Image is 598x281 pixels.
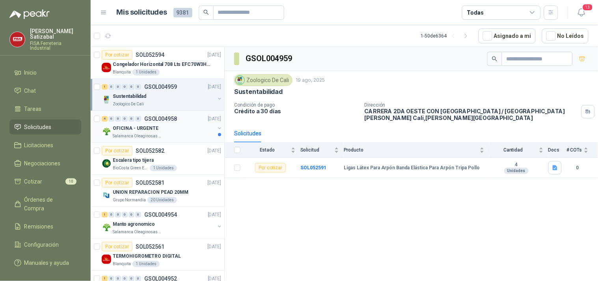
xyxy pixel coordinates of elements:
a: Órdenes de Compra [9,192,81,216]
img: Company Logo [102,255,111,264]
p: SOL052594 [136,52,164,58]
img: Company Logo [10,32,25,47]
button: No Leídos [542,28,589,43]
p: FISA Ferreteria Industrial [30,41,81,51]
th: Docs [548,142,566,158]
a: Configuración [9,237,81,252]
img: Company Logo [102,63,111,72]
img: Company Logo [102,127,111,136]
img: Logo peakr [9,9,50,19]
span: Solicitudes [24,123,52,131]
p: [DATE] [208,51,221,59]
p: OFICINA - URGENTE [113,125,158,132]
span: Tareas [24,105,42,113]
p: Escalera tipo tijera [113,157,154,164]
div: 0 [122,212,128,217]
a: Negociaciones [9,156,81,171]
p: BioCosta Green Energy S.A.S [113,165,148,171]
div: Por cotizar [102,50,132,60]
a: Remisiones [9,219,81,234]
div: 0 [135,84,141,90]
a: 4 0 0 0 0 0 GSOL004958[DATE] Company LogoOFICINA - URGENTESalamanca Oleaginosas SAS [102,114,223,139]
div: 20 Unidades [147,197,177,203]
span: Chat [24,86,36,95]
span: # COTs [566,147,582,153]
div: 0 [115,212,121,217]
h1: Mis solicitudes [117,7,167,18]
div: 4 [102,116,108,122]
a: Cotizar10 [9,174,81,189]
div: 0 [115,84,121,90]
h3: GSOL004959 [246,52,293,65]
p: Blanquita [113,69,131,75]
img: Company Logo [236,76,244,84]
img: Company Logo [102,223,111,232]
p: Blanquita [113,261,131,267]
th: Producto [344,142,489,158]
a: Por cotizarSOL052582[DATE] Company LogoEscalera tipo tijeraBioCosta Green Energy S.A.S1 Unidades [91,143,224,175]
a: Por cotizarSOL052561[DATE] Company LogoTERMOHIGROMETRO DIGITALBlanquita1 Unidades [91,239,224,271]
p: Sustentabilidad [113,93,146,100]
div: 0 [108,116,114,122]
div: Todas [467,8,484,17]
th: # COTs [566,142,598,158]
p: Crédito a 30 días [234,108,358,114]
th: Cantidad [489,142,548,158]
p: GSOL004954 [144,212,177,217]
button: 13 [574,6,589,20]
div: 1 - 50 de 6364 [421,30,472,42]
a: Por cotizarSOL052594[DATE] Company LogoCongelador Horizontal 708 Lts EFC70W3HTW Blanco Modelo EFC... [91,47,224,79]
img: Company Logo [102,95,111,104]
div: 0 [108,84,114,90]
p: Dirección [365,102,578,108]
p: Sustentabilidad [234,88,283,96]
div: 0 [129,212,134,217]
span: Cotizar [24,177,43,186]
div: 0 [129,116,134,122]
span: Inicio [24,68,37,77]
a: 1 0 0 0 0 0 GSOL004954[DATE] Company LogoManto agronomicoSalamanca Oleaginosas SAS [102,210,223,235]
th: Solicitud [300,142,344,158]
img: Company Logo [102,159,111,168]
div: 0 [129,84,134,90]
div: 0 [122,116,128,122]
p: Congelador Horizontal 708 Lts EFC70W3HTW Blanco Modelo EFC70W3HTW Código 501967 [113,61,211,68]
span: 13 [582,4,593,11]
div: Zoologico De Cali [234,74,292,86]
p: 19 ago, 2025 [296,77,325,84]
p: GSOL004958 [144,116,177,122]
div: Solicitudes [234,129,261,138]
p: Zoologico De Cali [113,101,144,107]
span: Negociaciones [24,159,61,168]
div: Por cotizar [102,242,132,251]
div: 0 [135,116,141,122]
span: Estado [245,147,289,153]
div: 1 [102,212,108,217]
p: [DATE] [208,179,221,187]
p: CARRERA 2DA OESTE CON [GEOGRAPHIC_DATA] / [GEOGRAPHIC_DATA][PERSON_NAME] Cali , [PERSON_NAME][GEO... [365,108,578,121]
div: 1 [102,84,108,90]
p: Manto agronomico [113,221,155,228]
a: SOL052591 [300,165,326,170]
p: [DATE] [208,211,221,219]
p: [DATE] [208,115,221,123]
p: [DATE] [208,243,221,251]
b: 4 [489,162,544,168]
div: 0 [115,116,121,122]
div: 0 [122,84,128,90]
span: search [492,56,497,62]
div: 0 [108,212,114,217]
span: Órdenes de Compra [24,195,74,213]
div: 1 Unidades [132,261,160,267]
span: 9381 [173,8,192,17]
a: Inicio [9,65,81,80]
div: 0 [135,212,141,217]
button: Asignado a mi [479,28,536,43]
a: Tareas [9,101,81,116]
span: search [203,9,209,15]
p: Salamanca Oleaginosas SAS [113,229,162,235]
span: Remisiones [24,222,54,231]
p: SOL052582 [136,148,164,154]
b: Ligas Látex Para Arpón Banda Elástica Para Arpón Tripa Pollo [344,165,480,171]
